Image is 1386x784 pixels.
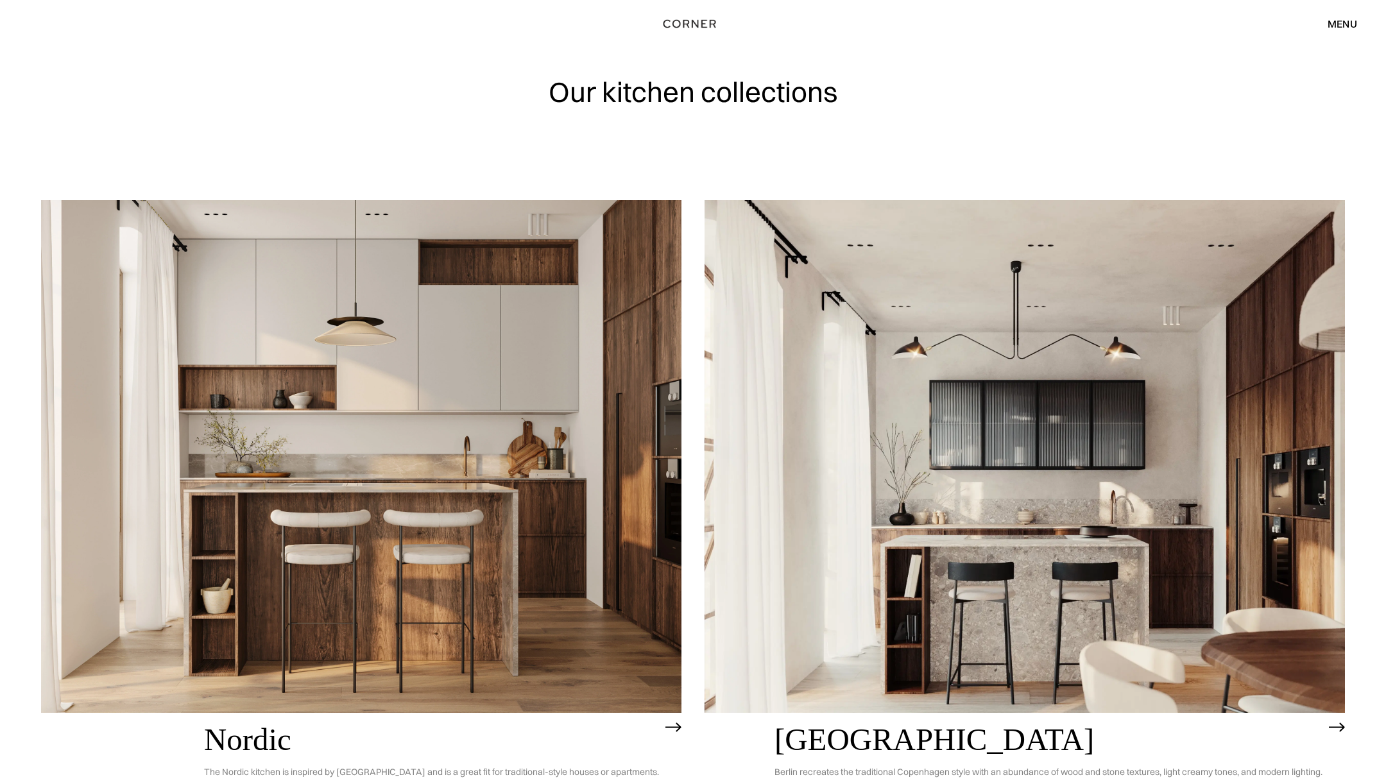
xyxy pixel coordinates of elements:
div: menu [1328,19,1357,29]
h1: Our kitchen collections [549,77,838,107]
div: menu [1315,13,1357,35]
h2: [GEOGRAPHIC_DATA] [774,722,1322,757]
a: home [634,15,751,32]
h2: Nordic [204,722,659,757]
